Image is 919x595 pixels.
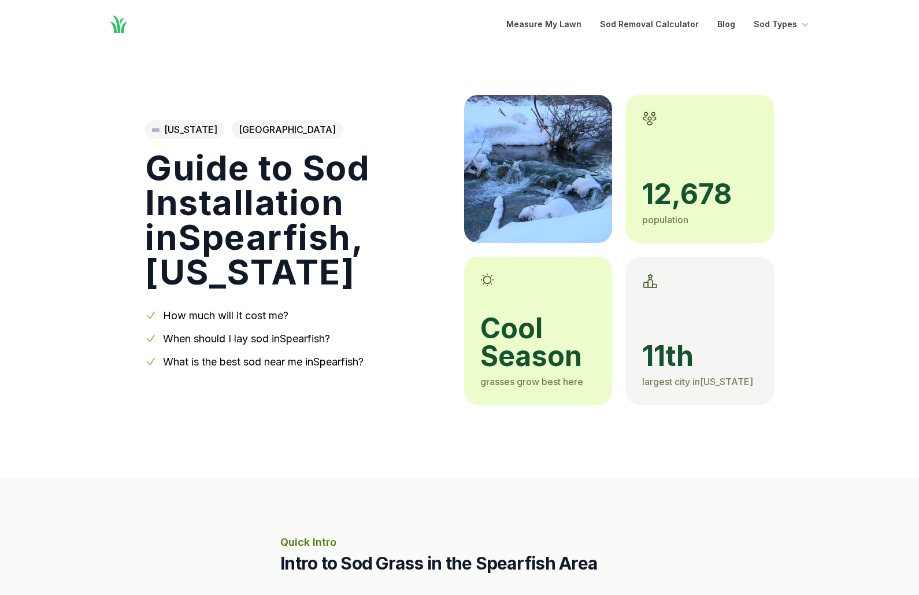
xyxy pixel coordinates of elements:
[163,309,288,321] a: How much will it cost me?
[163,356,364,368] a: What is the best sod near me inSpearfish?
[163,332,330,345] a: When should I lay sod inSpearfish?
[480,376,583,387] span: grasses grow best here
[280,553,639,574] h2: Intro to Sod Grass in the Spearfish Area
[506,17,581,31] a: Measure My Lawn
[145,120,224,139] a: [US_STATE]
[717,17,735,31] a: Blog
[642,342,758,370] span: 11th
[600,17,699,31] a: Sod Removal Calculator
[642,180,758,208] span: 12,678
[280,534,639,550] p: Quick Intro
[232,120,343,139] span: [GEOGRAPHIC_DATA]
[642,376,753,387] span: largest city in [US_STATE]
[642,214,688,226] span: population
[464,95,612,243] img: A picture of Spearfish
[480,315,596,370] span: cool season
[152,128,160,132] img: South Dakota state outline
[145,150,446,289] h1: Guide to Sod Installation in Spearfish , [US_STATE]
[754,17,811,31] button: Sod Types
